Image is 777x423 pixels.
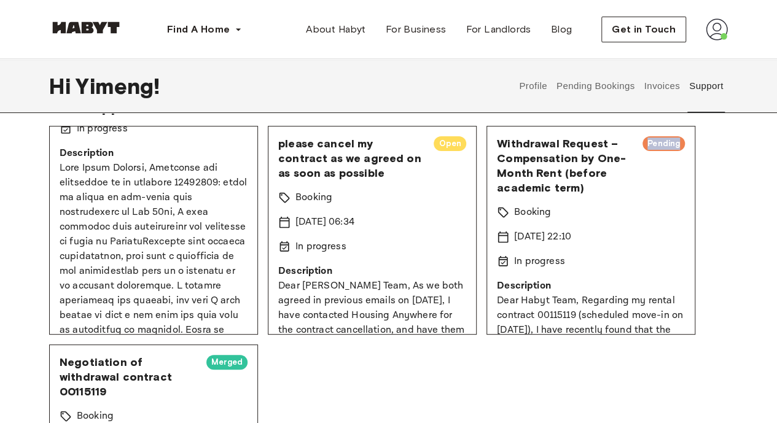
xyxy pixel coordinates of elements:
span: Blog [551,22,572,37]
span: Merged [206,356,248,368]
p: Booking [514,205,551,220]
p: [DATE] 06:34 [295,215,354,230]
button: Find A Home [157,17,252,42]
span: Negotiation of withdrawal contract 00115119 [60,355,197,399]
img: Habyt [49,21,123,34]
button: Get in Touch [601,17,686,42]
span: Find A Home [167,22,230,37]
a: For Landlords [456,17,541,42]
span: For Business [386,22,447,37]
p: In progress [295,239,346,254]
button: Profile [518,59,549,113]
div: user profile tabs [515,59,728,113]
p: Booking [295,190,332,205]
img: avatar [706,18,728,41]
span: Yimeng ! [76,73,160,99]
p: In progress [514,254,565,269]
span: Get in Touch [612,22,676,37]
a: For Business [376,17,456,42]
span: About Habyt [306,22,365,37]
span: Withdrawal Request – Compensation by One-Month Rent (before academic term) [497,136,633,195]
span: Open [434,138,466,150]
p: Description [278,264,466,279]
button: Invoices [642,59,681,113]
a: Blog [541,17,582,42]
p: In progress [77,122,128,136]
span: For Landlords [466,22,531,37]
button: Pending Bookings [555,59,636,113]
span: please cancel my contract as we agreed on as soon as possible [278,136,424,180]
a: About Habyt [296,17,375,42]
p: Description [497,279,685,293]
button: Support [687,59,725,113]
span: Hi [49,73,76,99]
span: Pending [642,138,685,150]
p: Description [60,146,248,161]
p: [DATE] 22:10 [514,230,571,244]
